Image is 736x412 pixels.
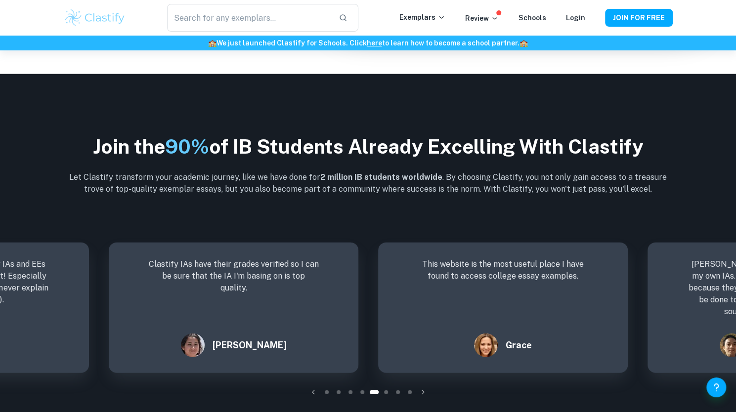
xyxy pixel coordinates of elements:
img: Emma [181,333,205,357]
span: 90% [165,135,209,158]
span: 🏫 [520,39,528,47]
h2: Join the of IB Students Already Excelling With Clastify [64,133,673,160]
img: Grace [474,333,498,357]
b: 2 million IB students worldwide [320,172,442,182]
h6: We just launched Clastify for Schools. Click to learn how to become a school partner. [2,38,734,48]
button: JOIN FOR FREE [605,9,673,27]
button: Help and Feedback [706,377,726,397]
a: here [367,39,382,47]
a: Schools [519,14,546,22]
h6: Grace [506,338,532,352]
a: Login [566,14,585,22]
p: Exemplars [399,12,445,23]
p: Review [465,13,499,24]
p: This website is the most useful place I have found to access college essay examples. [418,258,588,282]
input: Search for any exemplars... [167,4,330,32]
p: Let Clastify transform your academic journey, like we have done for . By choosing Clastify, you n... [64,171,673,195]
span: 🏫 [208,39,216,47]
img: Clastify logo [64,8,127,28]
h6: [PERSON_NAME] [213,338,287,352]
p: Clastify IAs have their grades verified so I can be sure that the IA I'm basing on is top quality. [148,258,319,294]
